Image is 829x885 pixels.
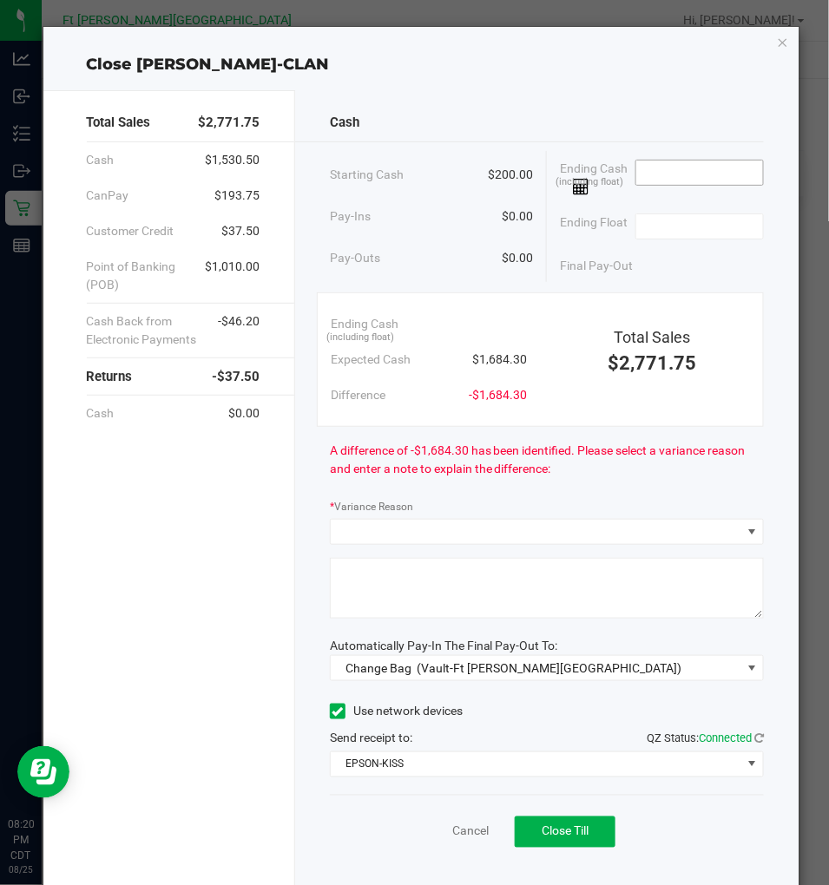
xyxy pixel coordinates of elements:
[330,166,404,184] span: Starting Cash
[331,351,411,369] span: Expected Cash
[488,166,533,184] span: $200.00
[87,312,218,349] span: Cash Back from Electronic Payments
[87,187,129,205] span: CanPay
[556,175,623,190] span: (including float)
[542,824,589,838] span: Close Till
[43,53,799,76] div: Close [PERSON_NAME]-CLAN
[212,367,260,387] span: -$37.50
[608,352,696,374] span: $2,771.75
[331,752,742,777] span: EPSON-KISS
[17,746,69,798] iframe: Resource center
[452,823,489,841] a: Cancel
[198,113,260,133] span: $2,771.75
[330,702,463,720] label: Use network devices
[614,328,690,346] span: Total Sales
[87,404,115,423] span: Cash
[330,113,359,133] span: Cash
[345,661,411,675] span: Change Bag
[330,442,765,478] span: A difference of -$1,684.30 has been identified. Please select a variance reason and enter a note ...
[560,213,628,239] span: Ending Float
[221,222,260,240] span: $37.50
[470,386,528,404] span: -$1,684.30
[205,258,260,294] span: $1,010.00
[515,816,615,848] button: Close Till
[330,207,371,226] span: Pay-Ins
[214,187,260,205] span: $193.75
[330,249,380,267] span: Pay-Outs
[560,160,635,196] span: Ending Cash
[331,386,385,404] span: Difference
[218,312,260,349] span: -$46.20
[331,315,398,333] span: Ending Cash
[417,661,681,675] span: (Vault-Ft [PERSON_NAME][GEOGRAPHIC_DATA])
[473,351,528,369] span: $1,684.30
[87,113,151,133] span: Total Sales
[205,151,260,169] span: $1,530.50
[87,222,174,240] span: Customer Credit
[87,258,205,294] span: Point of Banking (POB)
[87,151,115,169] span: Cash
[502,249,533,267] span: $0.00
[228,404,260,423] span: $0.00
[330,639,558,652] span: Automatically Pay-In The Final Pay-Out To:
[330,499,413,515] label: Variance Reason
[87,358,260,396] div: Returns
[699,731,752,744] span: Connected
[326,331,394,345] span: (including float)
[647,731,764,744] span: QZ Status:
[502,207,533,226] span: $0.00
[330,731,412,744] span: Send receipt to:
[560,257,633,275] span: Final Pay-Out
